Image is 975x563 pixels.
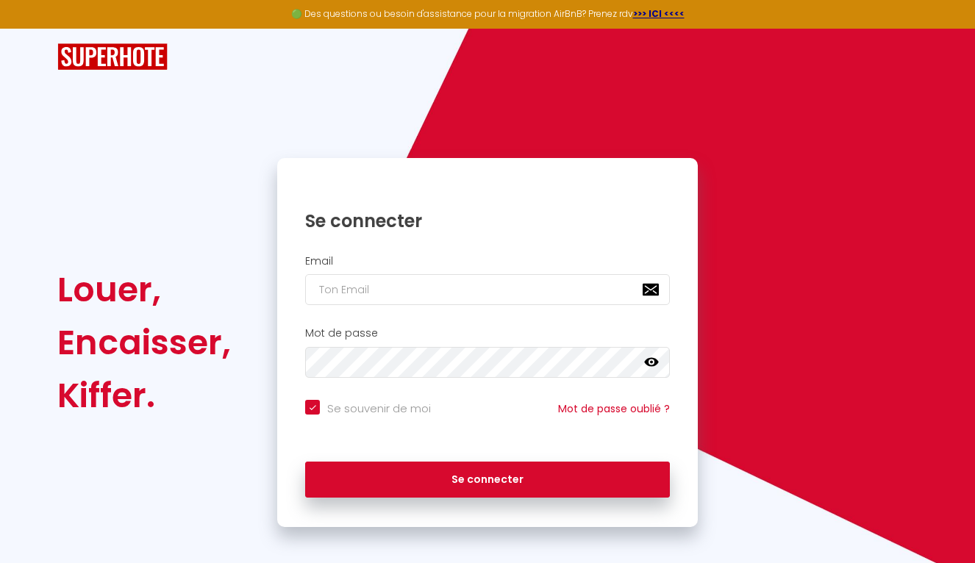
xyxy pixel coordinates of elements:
[633,7,685,20] a: >>> ICI <<<<
[558,401,670,416] a: Mot de passe oublié ?
[57,316,231,369] div: Encaisser,
[57,369,231,422] div: Kiffer.
[305,255,670,268] h2: Email
[57,263,231,316] div: Louer,
[305,274,670,305] input: Ton Email
[305,462,670,498] button: Se connecter
[305,209,670,232] h1: Se connecter
[305,327,670,340] h2: Mot de passe
[57,43,168,71] img: SuperHote logo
